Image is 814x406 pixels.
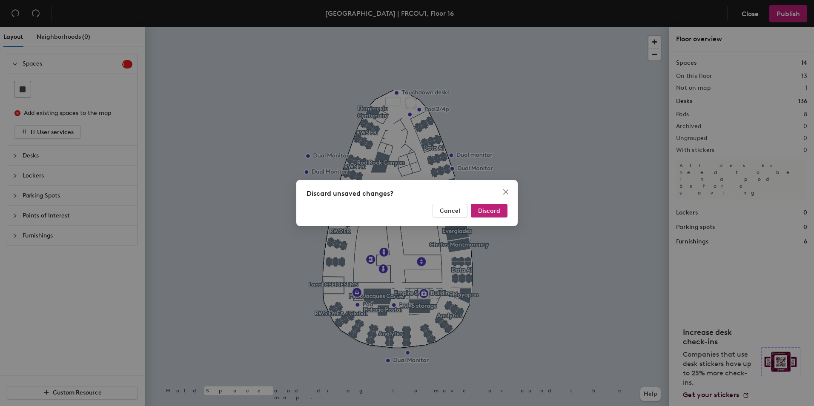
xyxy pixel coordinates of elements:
span: close [502,189,509,195]
button: Close [499,185,513,199]
span: Cancel [440,207,460,214]
button: Cancel [433,204,467,217]
div: Discard unsaved changes? [307,189,507,199]
button: Discard [471,204,507,217]
span: Close [499,189,513,195]
span: Discard [478,207,500,214]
